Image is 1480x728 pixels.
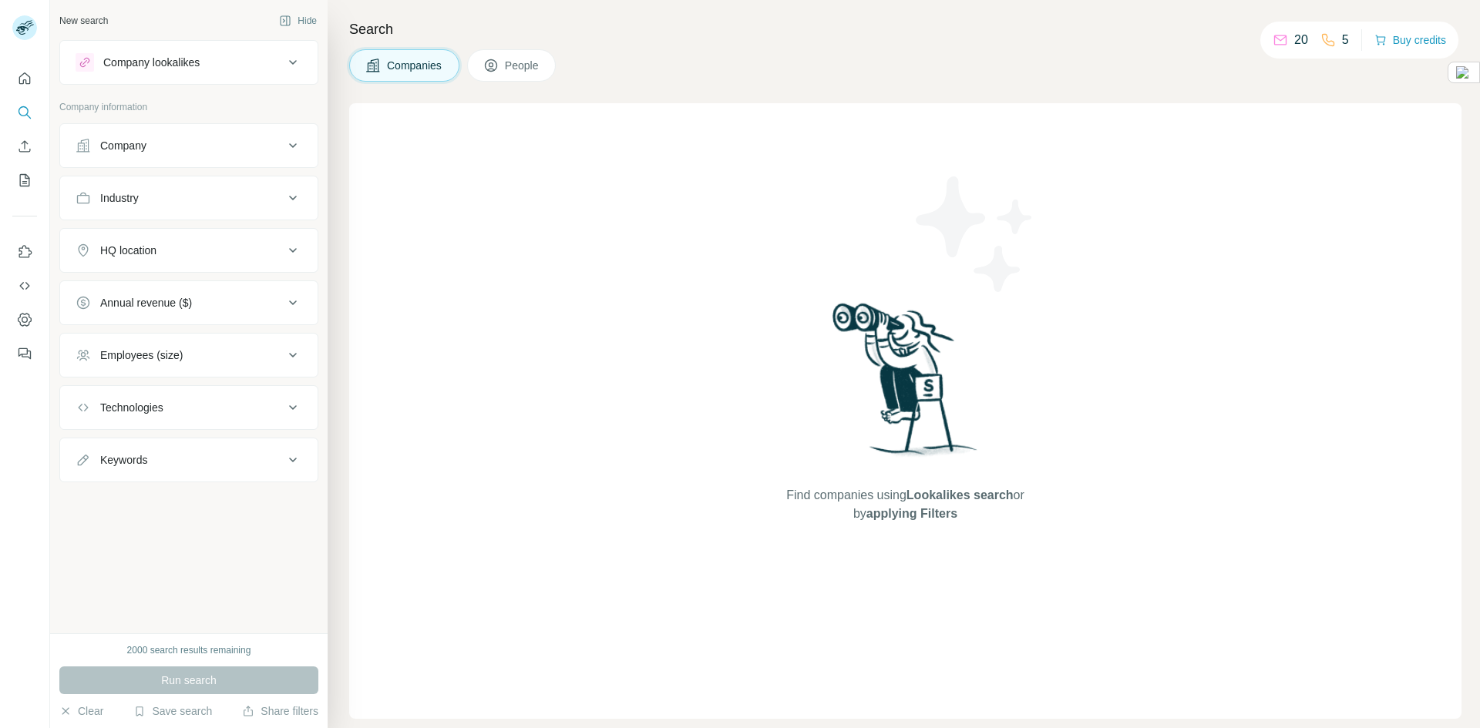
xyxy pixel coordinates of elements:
[12,65,37,92] button: Quick start
[60,441,318,478] button: Keywords
[12,99,37,126] button: Search
[133,703,212,719] button: Save search
[60,337,318,374] button: Employees (size)
[505,58,540,73] span: People
[906,165,1044,304] img: Surfe Illustration - Stars
[268,9,328,32] button: Hide
[349,18,1461,40] h4: Search
[60,389,318,426] button: Technologies
[59,100,318,114] p: Company information
[100,400,163,415] div: Technologies
[1456,66,1472,79] img: DB_AMPERSAND_Pantone.svg
[1342,31,1349,49] p: 5
[100,347,183,363] div: Employees (size)
[100,138,146,153] div: Company
[60,44,318,81] button: Company lookalikes
[12,133,37,160] button: Enrich CSV
[12,340,37,367] button: Feedback
[1294,31,1308,49] p: 20
[387,58,443,73] span: Companies
[12,306,37,334] button: Dashboard
[59,703,103,719] button: Clear
[100,295,192,310] div: Annual revenue ($)
[12,166,37,194] button: My lists
[12,238,37,266] button: Use Surfe on LinkedIn
[782,486,1028,523] span: Find companies using or by
[866,507,957,520] span: applying Filters
[242,703,318,719] button: Share filters
[59,14,108,28] div: New search
[1374,29,1446,51] button: Buy credits
[100,243,156,258] div: HQ location
[60,179,318,216] button: Industry
[60,232,318,269] button: HQ location
[60,284,318,321] button: Annual revenue ($)
[60,127,318,164] button: Company
[103,55,200,70] div: Company lookalikes
[100,452,147,468] div: Keywords
[100,190,139,206] div: Industry
[906,488,1014,502] span: Lookalikes search
[826,299,986,471] img: Surfe Illustration - Woman searching with binoculars
[127,643,251,657] div: 2000 search results remaining
[12,272,37,300] button: Use Surfe API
